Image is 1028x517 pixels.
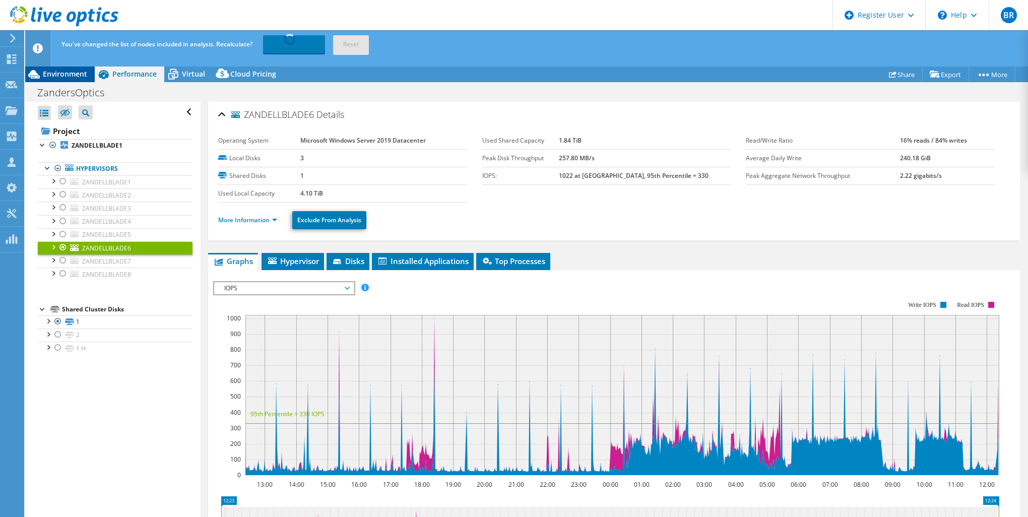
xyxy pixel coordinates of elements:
span: ZANDELLBLADE7 [82,257,131,266]
text: 19:00 [445,480,461,489]
span: Details [316,108,344,120]
b: 4.10 TiB [300,189,323,198]
a: More [969,67,1015,82]
a: Project [38,123,192,139]
text: 900 [230,330,241,338]
a: ZANDELLBLADE3 [38,202,192,215]
text: 09:00 [885,480,901,489]
span: You've changed the list of nodes included in analysis. Recalculate? [61,40,252,48]
text: 23:00 [571,480,587,489]
a: 1 H: [38,342,192,355]
a: ZANDELLBLADE8 [38,268,192,281]
span: ZANDELLBLADE5 [82,230,131,239]
label: IOPS: [482,171,559,181]
label: Operating System [218,136,300,146]
text: 12:00 [979,480,995,489]
text: 10:00 [917,480,932,489]
a: Share [881,67,923,82]
text: 300 [230,424,241,432]
text: 13:00 [257,480,273,489]
a: Recalculating... [263,35,325,53]
label: Local Disks [218,153,300,163]
span: Graphs [213,256,253,266]
text: 17:00 [383,480,399,489]
text: 800 [230,345,241,354]
a: 2 [38,329,192,342]
div: Shared Cluster Disks [62,303,192,315]
text: Read IOPS [957,301,985,308]
text: 1000 [227,314,241,322]
svg: \n [938,11,947,20]
a: More Information [218,216,277,224]
span: IOPS [219,282,349,294]
a: ZANDELLBLADE5 [38,228,192,241]
text: 14:00 [289,480,304,489]
b: 2.22 gigabits/s [900,171,942,180]
a: ZANDELLBLADE4 [38,215,192,228]
text: 04:00 [728,480,744,489]
text: 16:00 [351,480,367,489]
b: 16% reads / 84% writes [900,136,967,145]
a: ZANDELLBLADE1 [38,175,192,188]
text: 200 [230,439,241,448]
text: 18:00 [414,480,430,489]
a: 1 [38,315,192,329]
span: Virtual [182,69,205,79]
label: Shared Disks [218,171,300,181]
span: Installed Applications [377,256,469,266]
span: Environment [43,69,87,79]
span: BR [1001,7,1017,23]
a: ZANDELLBLADE6 [38,241,192,254]
text: 21:00 [508,480,524,489]
text: 03:00 [696,480,712,489]
a: Export [922,67,969,82]
span: Hypervisor [267,256,319,266]
label: Read/Write Ratio [746,136,900,146]
text: 15:00 [320,480,336,489]
text: 100 [230,455,241,464]
text: 22:00 [540,480,555,489]
b: 1022 at [GEOGRAPHIC_DATA], 95th Percentile = 330 [559,171,709,180]
span: ZANDELLBLADE6 [231,110,314,120]
text: 07:00 [822,480,838,489]
span: ZANDELLBLADE8 [82,270,131,279]
span: ZANDELLBLADE4 [82,217,131,226]
b: 257.80 MB/s [559,154,595,162]
text: 0 [237,471,241,479]
span: Disks [332,256,364,266]
label: Used Local Capacity [218,188,300,199]
a: ZANDELLBLADE7 [38,254,192,268]
b: Microsoft Windows Server 2019 Datacenter [300,136,426,145]
span: ZANDELLBLADE6 [82,244,131,252]
text: 02:00 [665,480,681,489]
label: Peak Aggregate Network Throughput [746,171,900,181]
a: ZANDELLBLADE1 [38,139,192,152]
b: 1 [300,171,304,180]
text: 00:00 [603,480,618,489]
a: Hypervisors [38,162,192,175]
b: 240.18 GiB [900,154,931,162]
text: 05:00 [759,480,775,489]
span: ZANDELLBLADE3 [82,204,131,213]
span: ZANDELLBLADE1 [82,178,131,186]
label: Used Shared Capacity [482,136,559,146]
text: 600 [230,376,241,385]
a: Exclude From Analysis [292,211,366,229]
text: 95th Percentile = 330 IOPS [250,410,325,418]
span: ZANDELLBLADE2 [82,191,131,200]
text: 11:00 [948,480,963,489]
text: 08:00 [854,480,869,489]
h1: ZandersOptics [33,87,120,98]
a: ZANDELLBLADE2 [38,188,192,202]
b: 1.84 TiB [559,136,582,145]
span: Top Processes [481,256,545,266]
b: ZANDELLBLADE1 [72,141,122,150]
text: Write IOPS [908,301,936,308]
span: Cloud Pricing [230,69,276,79]
text: 700 [230,361,241,369]
b: 3 [300,154,304,162]
text: 01:00 [634,480,650,489]
span: Performance [112,69,157,79]
label: Average Daily Write [746,153,900,163]
label: Peak Disk Throughput [482,153,559,163]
